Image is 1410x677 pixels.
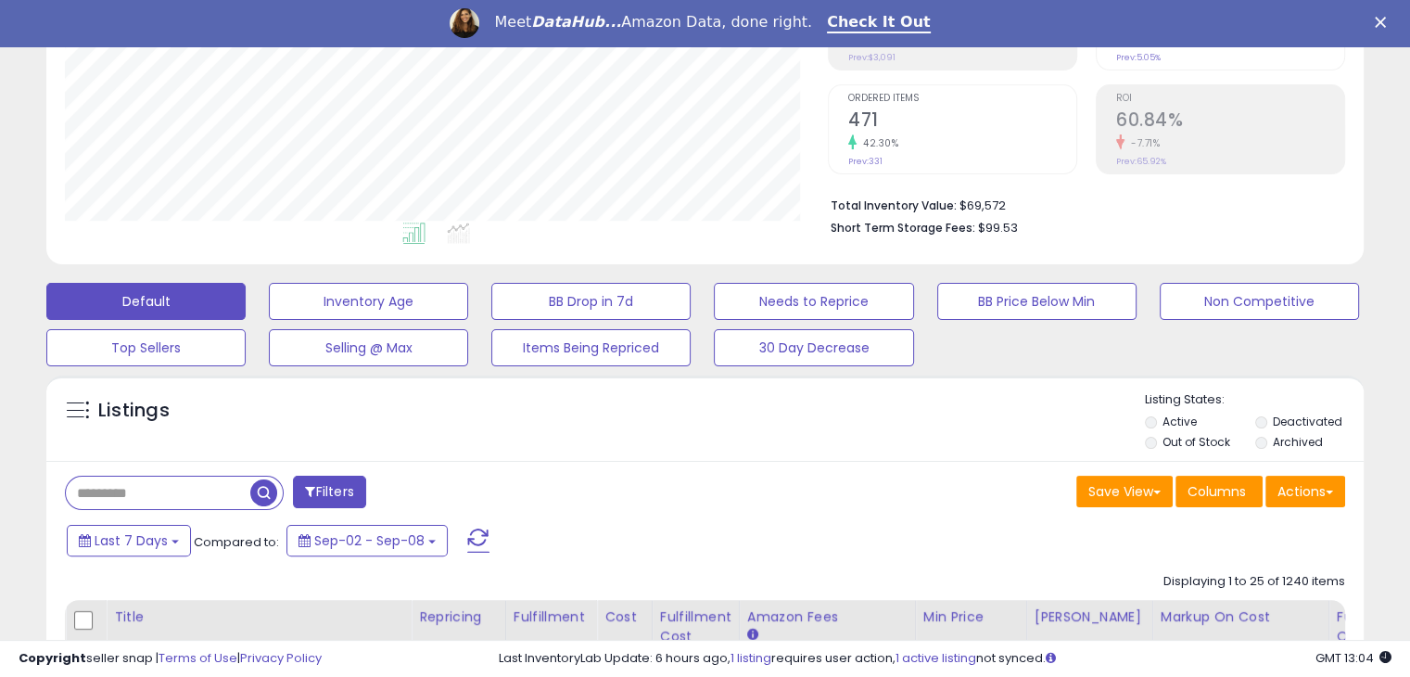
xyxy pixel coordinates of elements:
span: ROI [1116,94,1344,104]
label: Out of Stock [1162,434,1230,450]
div: seller snap | | [19,650,322,668]
button: Selling @ Max [269,329,468,366]
div: Meet Amazon Data, done right. [494,13,812,32]
button: Columns [1175,476,1263,507]
span: Compared to: [194,533,279,551]
button: BB Price Below Min [937,283,1137,320]
button: Non Competitive [1160,283,1359,320]
div: Close [1375,17,1393,28]
img: Profile image for Georgie [450,8,479,38]
label: Deactivated [1272,414,1341,429]
th: The percentage added to the cost of goods (COGS) that forms the calculator for Min & Max prices. [1152,600,1328,673]
span: Columns [1188,482,1246,501]
div: Cost [604,607,644,627]
p: Listing States: [1145,391,1364,409]
small: Prev: 331 [848,156,883,167]
span: Ordered Items [848,94,1076,104]
span: Sep-02 - Sep-08 [314,531,425,550]
button: Default [46,283,246,320]
li: $69,572 [831,193,1331,215]
span: Last 7 Days [95,531,168,550]
strong: Copyright [19,649,86,667]
a: 1 active listing [896,649,976,667]
a: Terms of Use [159,649,237,667]
b: Total Inventory Value: [831,198,957,213]
div: Amazon Fees [747,607,908,627]
button: BB Drop in 7d [491,283,691,320]
span: 2025-09-16 13:04 GMT [1315,649,1391,667]
a: Check It Out [827,13,931,33]
span: $99.53 [978,219,1018,236]
small: 42.30% [857,136,898,150]
div: Min Price [923,607,1019,627]
button: Filters [293,476,365,508]
button: Save View [1076,476,1173,507]
button: Needs to Reprice [714,283,913,320]
a: Privacy Policy [240,649,322,667]
h2: 60.84% [1116,109,1344,134]
div: Fulfillable Quantity [1337,607,1401,646]
label: Active [1162,414,1197,429]
button: Items Being Repriced [491,329,691,366]
label: Archived [1272,434,1322,450]
small: -7.71% [1124,136,1160,150]
small: Prev: 65.92% [1116,156,1166,167]
h2: 471 [848,109,1076,134]
button: Actions [1265,476,1345,507]
button: Sep-02 - Sep-08 [286,525,448,556]
div: Markup on Cost [1161,607,1321,627]
small: Prev: 5.05% [1116,52,1161,63]
button: Inventory Age [269,283,468,320]
a: 1 listing [730,649,771,667]
div: Title [114,607,403,627]
b: Short Term Storage Fees: [831,220,975,236]
h5: Listings [98,398,170,424]
button: Top Sellers [46,329,246,366]
button: Last 7 Days [67,525,191,556]
div: Fulfillment [514,607,589,627]
div: Last InventoryLab Update: 6 hours ago, requires user action, not synced. [499,650,1391,668]
div: [PERSON_NAME] [1035,607,1145,627]
small: Prev: $3,091 [848,52,896,63]
button: 30 Day Decrease [714,329,913,366]
div: Displaying 1 to 25 of 1240 items [1163,573,1345,591]
div: Fulfillment Cost [660,607,731,646]
div: Repricing [419,607,498,627]
i: DataHub... [531,13,621,31]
